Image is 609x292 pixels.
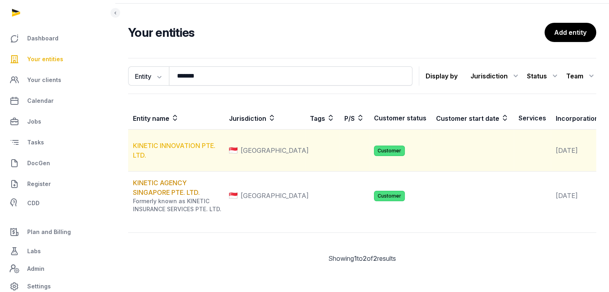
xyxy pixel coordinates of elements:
a: Jobs [6,112,109,131]
a: CDD [6,195,109,211]
a: Plan and Billing [6,222,109,242]
a: Labs [6,242,109,261]
p: Display by [426,70,458,82]
span: CDD [27,198,40,208]
span: Customer [374,146,405,156]
th: Jurisdiction [224,107,305,130]
button: Entity [128,66,169,86]
div: Showing to of results [128,254,596,263]
h2: Your entities [128,25,545,40]
div: Formerly known as KINETIC INSURANCE SERVICES PTE. LTD. [133,197,224,213]
span: Dashboard [27,34,58,43]
span: Your entities [27,54,63,64]
a: Admin [6,261,109,277]
span: DocGen [27,158,50,168]
a: Your entities [6,50,109,69]
span: [GEOGRAPHIC_DATA] [241,146,309,155]
span: [GEOGRAPHIC_DATA] [241,191,309,200]
span: 2 [363,254,367,262]
span: Jobs [27,117,41,126]
th: Entity name [128,107,224,130]
span: 1 [354,254,357,262]
span: 2 [373,254,377,262]
span: Customer [374,191,405,201]
th: Customer status [369,107,431,130]
span: Labs [27,246,41,256]
th: Services [514,107,551,130]
th: Tags [305,107,340,130]
span: Tasks [27,138,44,147]
span: Admin [27,264,44,274]
a: KINETIC AGENCY SINGAPORE PTE. LTD. [133,179,200,196]
th: P/S [340,107,369,130]
span: Your clients [27,75,61,85]
a: KINETIC INNOVATION PTE. LTD. [133,142,215,159]
th: Customer start date [431,107,514,130]
span: Register [27,179,51,189]
span: Calendar [27,96,54,106]
a: Calendar [6,91,109,110]
div: Team [566,70,596,82]
a: Add entity [545,23,596,42]
a: DocGen [6,154,109,173]
a: Register [6,174,109,194]
a: Your clients [6,70,109,90]
span: Settings [27,282,51,291]
a: Tasks [6,133,109,152]
span: Plan and Billing [27,227,71,237]
div: Jurisdiction [470,70,521,82]
div: Status [527,70,560,82]
a: Dashboard [6,29,109,48]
